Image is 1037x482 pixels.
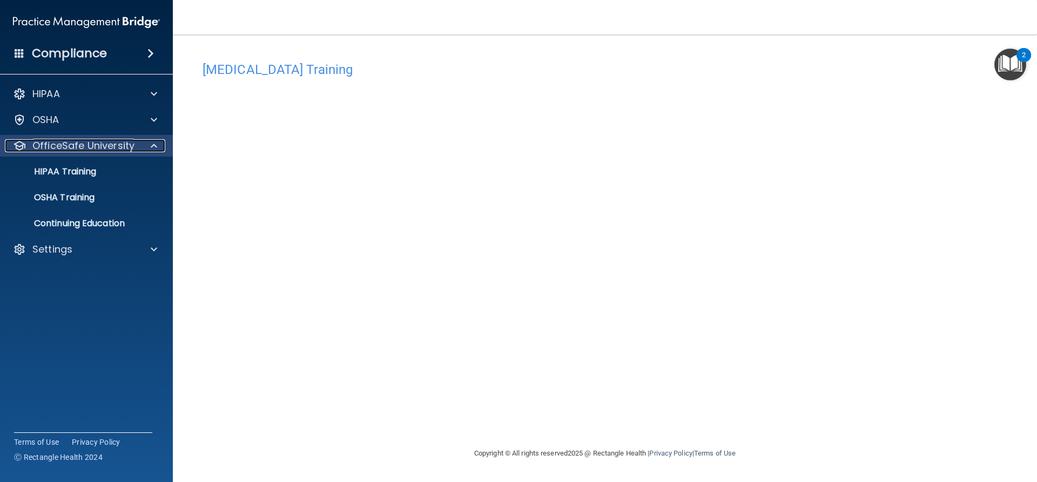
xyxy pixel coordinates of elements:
[7,166,96,177] p: HIPAA Training
[32,243,72,256] p: Settings
[13,243,157,256] a: Settings
[1022,55,1026,69] div: 2
[13,113,157,126] a: OSHA
[13,11,160,33] img: PMB logo
[203,83,743,415] iframe: covid-19
[32,113,59,126] p: OSHA
[32,139,134,152] p: OfficeSafe University
[408,436,802,471] div: Copyright © All rights reserved 2025 @ Rectangle Health | |
[13,87,157,100] a: HIPAA
[72,437,120,447] a: Privacy Policy
[694,449,736,457] a: Terms of Use
[649,449,692,457] a: Privacy Policy
[7,192,95,203] p: OSHA Training
[14,452,103,463] span: Ⓒ Rectangle Health 2024
[203,63,1007,77] h4: [MEDICAL_DATA] Training
[32,87,60,100] p: HIPAA
[994,49,1026,80] button: Open Resource Center, 2 new notifications
[14,437,59,447] a: Terms of Use
[32,46,107,61] h4: Compliance
[7,218,154,229] p: Continuing Education
[13,139,157,152] a: OfficeSafe University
